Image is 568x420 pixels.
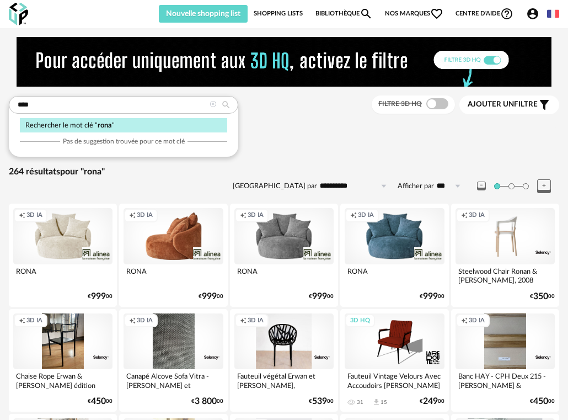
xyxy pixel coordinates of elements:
div: € 00 [530,398,555,405]
span: Creation icon [19,317,25,325]
button: Ajouter unfiltre Filter icon [459,95,559,114]
a: Creation icon 3D IA RONA €99900 [340,204,448,306]
div: Chaise Rope Erwan & [PERSON_NAME] édition Artek [13,369,112,391]
a: Creation icon 3D IA RONA €99900 [230,204,338,306]
span: 999 [202,293,217,300]
span: Creation icon [240,317,247,325]
div: 15 [381,399,387,406]
span: Creation icon [350,211,357,220]
img: OXP [9,3,28,25]
span: filtre [468,100,538,109]
span: Creation icon [461,317,468,325]
a: Shopping Lists [254,5,303,23]
div: € 00 [530,293,555,300]
a: Creation icon 3D IA Banc HAY - CPH Deux 215 - [PERSON_NAME] & [PERSON_NAME] €45000 [451,309,559,412]
div: € 00 [309,398,334,405]
a: Creation icon 3D IA Fauteuil végétal Erwan et [PERSON_NAME], [GEOGRAPHIC_DATA] €53900 [230,309,338,412]
span: 999 [423,293,438,300]
span: Account Circle icon [526,7,539,20]
span: 450 [91,398,106,405]
span: Centre d'aideHelp Circle Outline icon [456,7,513,20]
span: 450 [533,398,548,405]
div: 3D HQ [345,314,375,328]
span: Nouvelle shopping list [166,10,240,18]
div: € 00 [309,293,334,300]
span: 3D IA [248,317,264,325]
span: 3 800 [195,398,217,405]
div: RONA [13,264,112,286]
a: 3D HQ Fauteuil Vintage Velours Avec Accoudoirs [PERSON_NAME] 31 Download icon 15 €24900 [340,309,448,412]
div: RONA [124,264,223,286]
span: 999 [91,293,106,300]
div: € 00 [88,293,112,300]
span: 249 [423,398,438,405]
img: fr [547,8,559,20]
label: [GEOGRAPHIC_DATA] par [233,182,317,191]
div: € 00 [199,293,223,300]
span: Creation icon [19,211,25,220]
span: Heart Outline icon [430,7,443,20]
span: Filter icon [538,98,551,111]
a: Creation icon 3D IA Steelwood Chair Ronan & [PERSON_NAME], 2008 €35000 [451,204,559,306]
span: 539 [312,398,327,405]
span: Magnify icon [360,7,373,20]
span: Creation icon [240,211,247,220]
button: Nouvelle shopping list [159,5,248,23]
label: Afficher par [398,182,434,191]
img: NEW%20NEW%20HQ%20NEW_V1.gif [17,37,551,87]
span: Account Circle icon [526,7,541,20]
div: Canapé Alcove Sofa Vitra - [PERSON_NAME] et [PERSON_NAME] [124,369,223,391]
span: Help Circle Outline icon [500,7,513,20]
div: Steelwood Chair Ronan & [PERSON_NAME], 2008 [456,264,555,286]
a: Creation icon 3D IA Chaise Rope Erwan & [PERSON_NAME] édition Artek €45000 [9,309,117,412]
span: Creation icon [129,317,136,325]
a: Creation icon 3D IA RONA €99900 [119,204,227,306]
span: 3D IA [248,211,264,220]
div: € 00 [420,293,444,300]
span: 3D IA [469,211,485,220]
div: RONA [345,264,444,286]
div: € 00 [420,398,444,405]
span: Pas de suggestion trouvée pour ce mot clé [63,137,185,146]
span: 3D IA [358,211,374,220]
span: Filtre 3D HQ [378,100,422,107]
span: 3D IA [26,211,42,220]
span: 3D IA [26,317,42,325]
div: € 00 [191,398,223,405]
div: Banc HAY - CPH Deux 215 - [PERSON_NAME] & [PERSON_NAME] [456,369,555,391]
span: Ajouter un [468,100,514,108]
div: € 00 [88,398,112,405]
a: Creation icon 3D IA RONA €99900 [9,204,117,306]
div: 31 [357,399,363,406]
span: Nos marques [385,5,443,23]
span: pour "rona" [60,167,105,176]
div: Fauteuil Vintage Velours Avec Accoudoirs [PERSON_NAME] [345,369,444,391]
div: RONA [234,264,334,286]
div: Fauteuil végétal Erwan et [PERSON_NAME], [GEOGRAPHIC_DATA] [234,369,334,391]
span: 3D IA [137,317,153,325]
span: 350 [533,293,548,300]
a: BibliothèqueMagnify icon [315,5,373,23]
div: Rechercher le mot clé " " [20,118,227,133]
span: Creation icon [129,211,136,220]
span: 3D IA [137,211,153,220]
span: 999 [312,293,327,300]
span: rona [98,122,112,129]
span: 3D IA [469,317,485,325]
div: 264 résultats [9,166,559,178]
a: Creation icon 3D IA Canapé Alcove Sofa Vitra - [PERSON_NAME] et [PERSON_NAME] €3 80000 [119,309,227,412]
span: Creation icon [461,211,468,220]
span: Download icon [372,398,381,406]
